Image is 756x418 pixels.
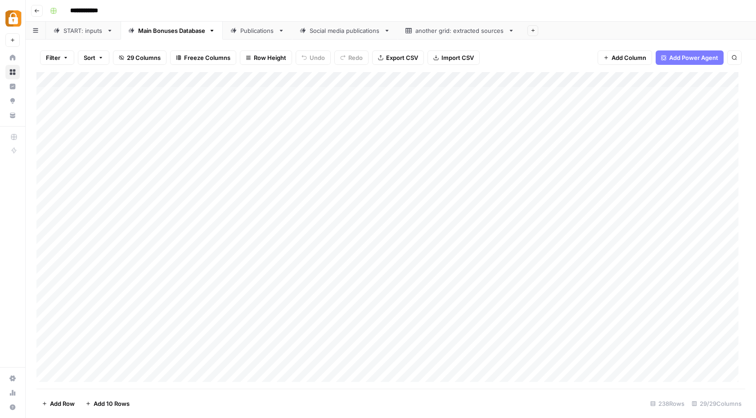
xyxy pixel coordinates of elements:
[441,53,474,62] span: Import CSV
[688,396,745,411] div: 29/29 Columns
[292,22,398,40] a: Social media publications
[240,50,292,65] button: Row Height
[5,94,20,108] a: Opportunities
[5,10,22,27] img: Adzz Logo
[310,26,380,35] div: Social media publications
[78,50,109,65] button: Sort
[415,26,504,35] div: another grid: extracted sources
[63,26,103,35] div: START: inputs
[94,399,130,408] span: Add 10 Rows
[170,50,236,65] button: Freeze Columns
[121,22,223,40] a: Main Bonuses Database
[223,22,292,40] a: Publications
[5,371,20,386] a: Settings
[348,53,363,62] span: Redo
[50,399,75,408] span: Add Row
[372,50,424,65] button: Export CSV
[5,400,20,414] button: Help + Support
[612,53,646,62] span: Add Column
[386,53,418,62] span: Export CSV
[310,53,325,62] span: Undo
[656,50,724,65] button: Add Power Agent
[254,53,286,62] span: Row Height
[334,50,369,65] button: Redo
[113,50,166,65] button: 29 Columns
[46,53,60,62] span: Filter
[184,53,230,62] span: Freeze Columns
[296,50,331,65] button: Undo
[5,108,20,123] a: Your Data
[80,396,135,411] button: Add 10 Rows
[427,50,480,65] button: Import CSV
[36,396,80,411] button: Add Row
[40,50,74,65] button: Filter
[398,22,522,40] a: another grid: extracted sources
[669,53,718,62] span: Add Power Agent
[598,50,652,65] button: Add Column
[647,396,688,411] div: 238 Rows
[5,7,20,30] button: Workspace: Adzz
[240,26,274,35] div: Publications
[138,26,205,35] div: Main Bonuses Database
[5,386,20,400] a: Usage
[5,65,20,79] a: Browse
[46,22,121,40] a: START: inputs
[5,50,20,65] a: Home
[84,53,95,62] span: Sort
[5,79,20,94] a: Insights
[127,53,161,62] span: 29 Columns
